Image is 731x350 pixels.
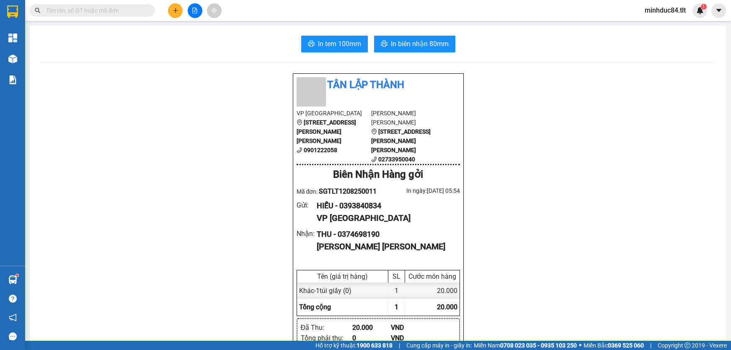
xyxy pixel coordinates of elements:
strong: 0369 525 060 [608,342,644,349]
span: 1 [702,4,705,10]
b: 02733950040 [378,156,415,163]
span: 1 [395,303,398,311]
div: Tên (giá trị hàng) [299,272,386,280]
button: caret-down [711,3,726,18]
button: plus [168,3,183,18]
div: Mã đơn: [297,186,378,197]
div: Cước món hàng [407,272,457,280]
span: phone [297,147,302,153]
span: phone [371,156,377,162]
div: Nhận : [297,228,317,239]
div: 0 [352,333,391,343]
strong: 0708 023 035 - 0935 103 250 [500,342,577,349]
span: In biên nhận 80mm [391,39,449,49]
span: Khác - 1túi giấy (0) [299,287,351,295]
img: dashboard-icon [8,34,17,42]
span: Tổng cộng [299,303,331,311]
div: 1 [388,283,405,299]
strong: 1900 633 818 [356,342,393,349]
button: file-add [188,3,202,18]
img: warehouse-icon [8,54,17,63]
span: | [650,341,651,350]
span: Hỗ trợ kỹ thuật: [315,341,393,350]
sup: 1 [701,4,707,10]
span: 20.000 [437,303,457,311]
b: [STREET_ADDRESS][PERSON_NAME][PERSON_NAME] [371,128,431,153]
span: printer [381,40,387,48]
span: message [9,332,17,340]
div: 20.000 [405,283,460,299]
span: SGTLT1208250011 [319,187,377,195]
img: icon-new-feature [696,7,704,14]
sup: 1 [16,274,18,277]
span: caret-down [715,7,723,14]
li: VP [GEOGRAPHIC_DATA] [297,109,372,118]
img: warehouse-icon [8,275,17,284]
span: printer [308,40,315,48]
b: [STREET_ADDRESS][PERSON_NAME][PERSON_NAME] [297,119,356,144]
li: Tân Lập Thành [297,77,460,93]
div: Đã Thu : [301,322,352,333]
div: VND [391,333,430,343]
img: logo-vxr [7,5,18,18]
div: In ngày: [DATE] 05:54 [378,186,460,195]
button: printerIn tem 100mm [301,36,368,52]
div: [PERSON_NAME] [PERSON_NAME] [317,240,453,253]
img: solution-icon [8,75,17,84]
div: VP [GEOGRAPHIC_DATA] [317,212,453,225]
span: Cung cấp máy in - giấy in: [406,341,472,350]
span: notification [9,314,17,321]
li: [PERSON_NAME] [PERSON_NAME] [371,109,446,127]
span: environment [297,119,302,125]
div: THU - 0374698190 [317,228,453,240]
span: search [35,8,41,13]
div: Gửi : [297,200,317,210]
button: printerIn biên nhận 80mm [374,36,455,52]
div: SL [390,272,403,280]
span: minhduc84.tlt [638,5,692,16]
span: question-circle [9,295,17,303]
div: HIẾU - 0393840834 [317,200,453,212]
div: Tổng phải thu : [301,333,352,343]
span: Miền Bắc [584,341,644,350]
span: ⚪️ [579,344,581,347]
span: plus [173,8,178,13]
div: Biên Nhận Hàng gởi [297,167,460,183]
input: Tìm tên, số ĐT hoặc mã đơn [46,6,145,15]
span: Miền Nam [474,341,577,350]
span: environment [371,129,377,135]
span: file-add [192,8,198,13]
div: VND [391,322,430,333]
span: copyright [685,342,690,348]
button: aim [207,3,222,18]
span: aim [211,8,217,13]
span: In tem 100mm [318,39,361,49]
span: | [399,341,400,350]
div: 20.000 [352,322,391,333]
b: 0901222058 [304,147,337,153]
